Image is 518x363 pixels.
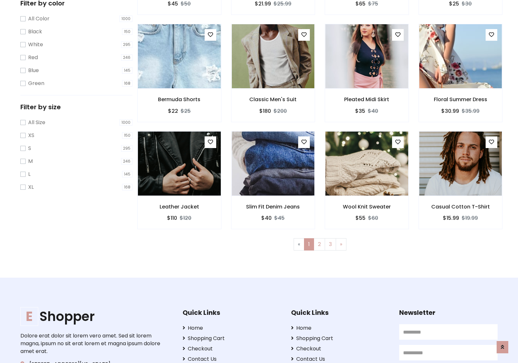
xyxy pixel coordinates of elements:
h6: $40 [261,215,272,221]
label: White [28,41,43,48]
span: 1000 [119,119,132,126]
a: Home [291,324,389,332]
h6: $110 [167,215,177,221]
del: $25 [181,107,191,115]
a: Checkout [183,345,281,353]
h5: Quick Links [291,309,389,316]
span: 168 [122,184,132,190]
label: M [28,157,33,165]
h6: $30.99 [441,108,459,114]
span: 295 [121,41,132,48]
label: Black [28,28,42,36]
span: 145 [122,67,132,74]
del: $45 [274,214,285,222]
span: 145 [122,171,132,177]
span: 1000 [119,16,132,22]
label: All Size [28,119,45,126]
del: $19.99 [462,214,478,222]
h6: Casual Cotton T-Shirt [419,204,502,210]
span: 150 [122,28,132,35]
h1: Shopper [20,309,162,324]
nav: Page navigation [142,238,498,251]
h6: $22 [168,108,178,114]
span: 168 [122,80,132,87]
a: 1 [304,238,314,251]
span: 295 [121,145,132,152]
h5: Quick Links [183,309,281,316]
label: XS [28,132,34,139]
label: All Color [28,15,50,23]
span: 246 [121,158,132,165]
h5: Filter by size [20,103,132,111]
del: $40 [368,107,378,115]
del: $120 [180,214,191,222]
label: S [28,144,31,152]
h6: Wool Knit Sweater [325,204,409,210]
a: 2 [314,238,325,251]
h6: Classic Men's Suit [231,96,315,102]
label: Red [28,54,38,61]
h6: Slim Fit Denim Jeans [231,204,315,210]
a: Next [336,238,346,251]
h6: $45 [168,1,178,7]
h6: Floral Summer Dress [419,96,502,102]
span: 246 [121,54,132,61]
label: XL [28,183,34,191]
a: Shopping Cart [183,335,281,342]
h6: Pleated Midi Skirt [325,96,409,102]
span: 150 [122,132,132,139]
h6: $35 [355,108,365,114]
del: $35.99 [462,107,479,115]
h6: Bermuda Shorts [138,96,221,102]
h6: Leather Jacket [138,204,221,210]
a: EShopper [20,309,162,324]
label: Blue [28,67,39,74]
span: » [340,240,342,248]
del: $60 [368,214,378,222]
h6: $180 [259,108,271,114]
del: $200 [274,107,287,115]
a: Contact Us [291,355,389,363]
label: Green [28,80,44,87]
a: Contact Us [183,355,281,363]
h6: $25 [449,1,459,7]
a: 3 [325,238,336,251]
label: L [28,170,30,178]
a: Shopping Cart [291,335,389,342]
h5: Newsletter [399,309,498,316]
h6: $21.99 [255,1,271,7]
p: Dolore erat dolor sit lorem vero amet. Sed sit lorem magna, ipsum no sit erat lorem et magna ipsu... [20,332,162,355]
a: Checkout [291,345,389,353]
h6: $65 [355,1,366,7]
span: E [20,307,38,326]
h6: $15.99 [443,215,459,221]
h6: $55 [355,215,366,221]
a: Home [183,324,281,332]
